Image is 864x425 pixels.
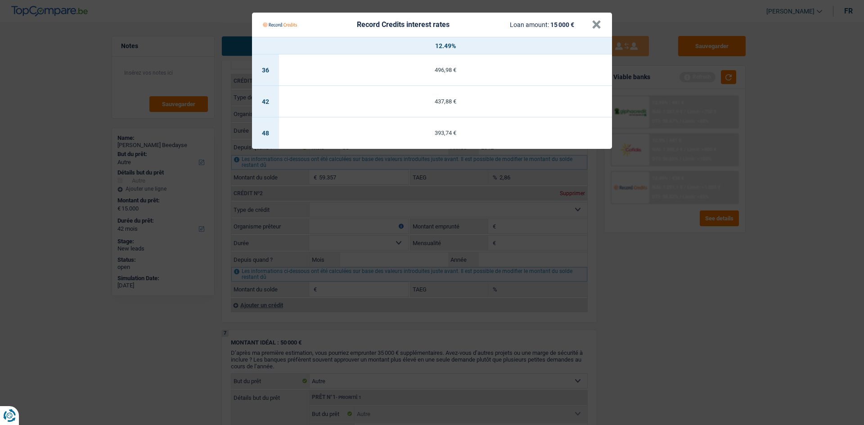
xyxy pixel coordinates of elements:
div: Record Credits interest rates [357,21,450,28]
img: Record Credits [263,16,297,33]
td: 48 [252,117,279,149]
div: 437,88 € [279,98,612,104]
td: 36 [252,54,279,86]
div: 496,98 € [279,67,612,73]
span: Loan amount: [510,21,549,28]
th: 12.49% [279,37,612,54]
div: 393,74 € [279,130,612,136]
span: 15 000 € [550,21,574,28]
button: × [592,20,601,29]
td: 42 [252,86,279,117]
